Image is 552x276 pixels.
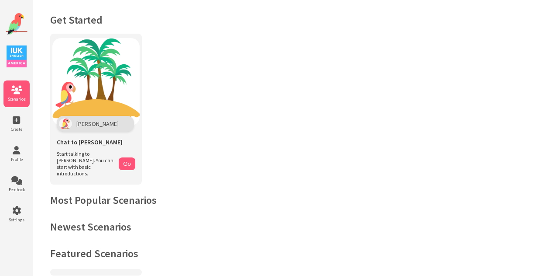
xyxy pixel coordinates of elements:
[119,157,135,170] button: Go
[50,220,535,234] h2: Newest Scenarios
[3,157,30,162] span: Profile
[50,193,535,207] h2: Most Popular Scenarios
[7,45,27,67] img: IUK Logo
[3,217,30,223] span: Settings
[59,118,72,129] img: Polly
[3,126,30,132] span: Create
[50,247,535,260] h2: Featured Scenarios
[57,150,114,177] span: Start talking to [PERSON_NAME]. You can start with basic introductions.
[3,187,30,192] span: Feedback
[6,13,27,35] img: Website Logo
[76,120,119,128] span: [PERSON_NAME]
[3,96,30,102] span: Scenarios
[50,13,535,27] h1: Get Started
[52,38,140,126] img: Chat with Polly
[57,138,123,146] span: Chat to [PERSON_NAME]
